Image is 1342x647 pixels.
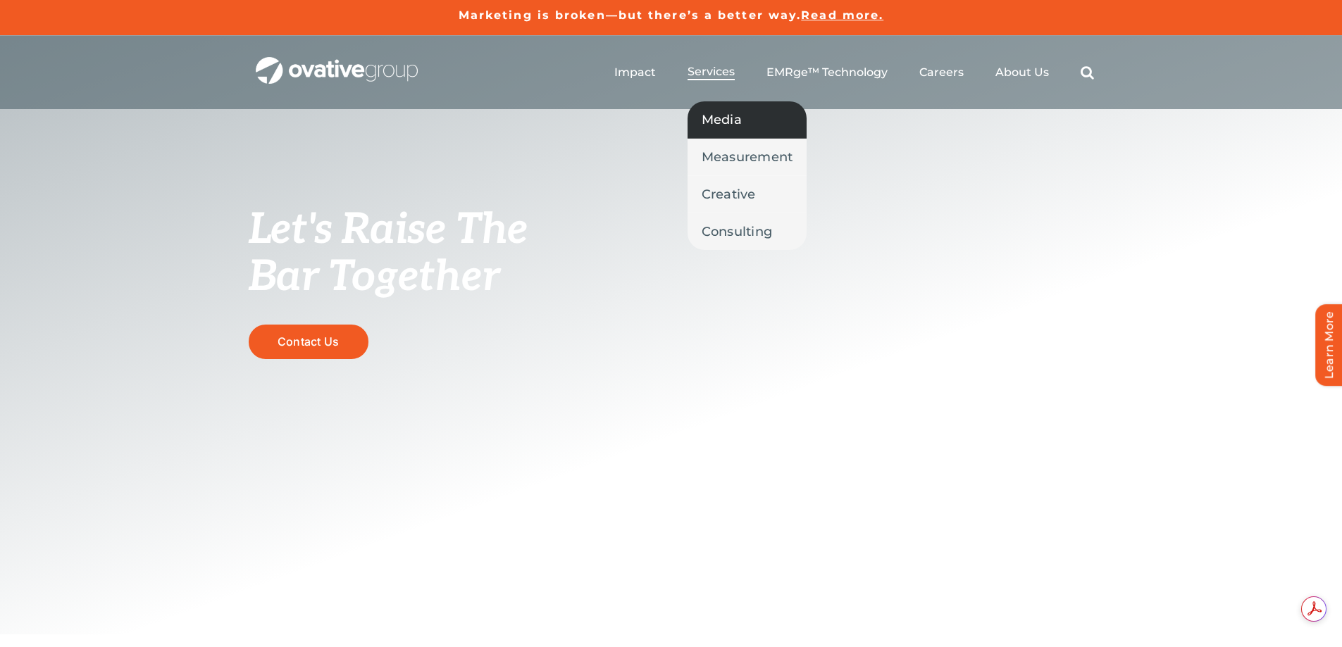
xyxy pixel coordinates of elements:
[702,147,793,167] span: Measurement
[688,65,735,79] span: Services
[688,139,807,175] a: Measurement
[256,56,418,69] a: OG_Full_horizontal_WHT
[688,65,735,80] a: Services
[688,101,807,138] a: Media
[614,65,656,80] a: Impact
[1081,65,1094,80] a: Search
[919,65,964,80] a: Careers
[702,222,773,241] span: Consulting
[249,252,499,303] span: Bar Together
[702,184,756,204] span: Creative
[995,65,1049,80] a: About Us
[278,335,339,348] span: Contact Us
[249,325,368,359] a: Contact Us
[688,213,807,250] a: Consulting
[459,8,802,22] a: Marketing is broken—but there’s a better way.
[801,8,883,22] a: Read more.
[614,50,1094,95] nav: Menu
[766,65,888,80] a: EMRge™ Technology
[249,205,528,256] span: Let's Raise The
[702,110,742,130] span: Media
[688,176,807,213] a: Creative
